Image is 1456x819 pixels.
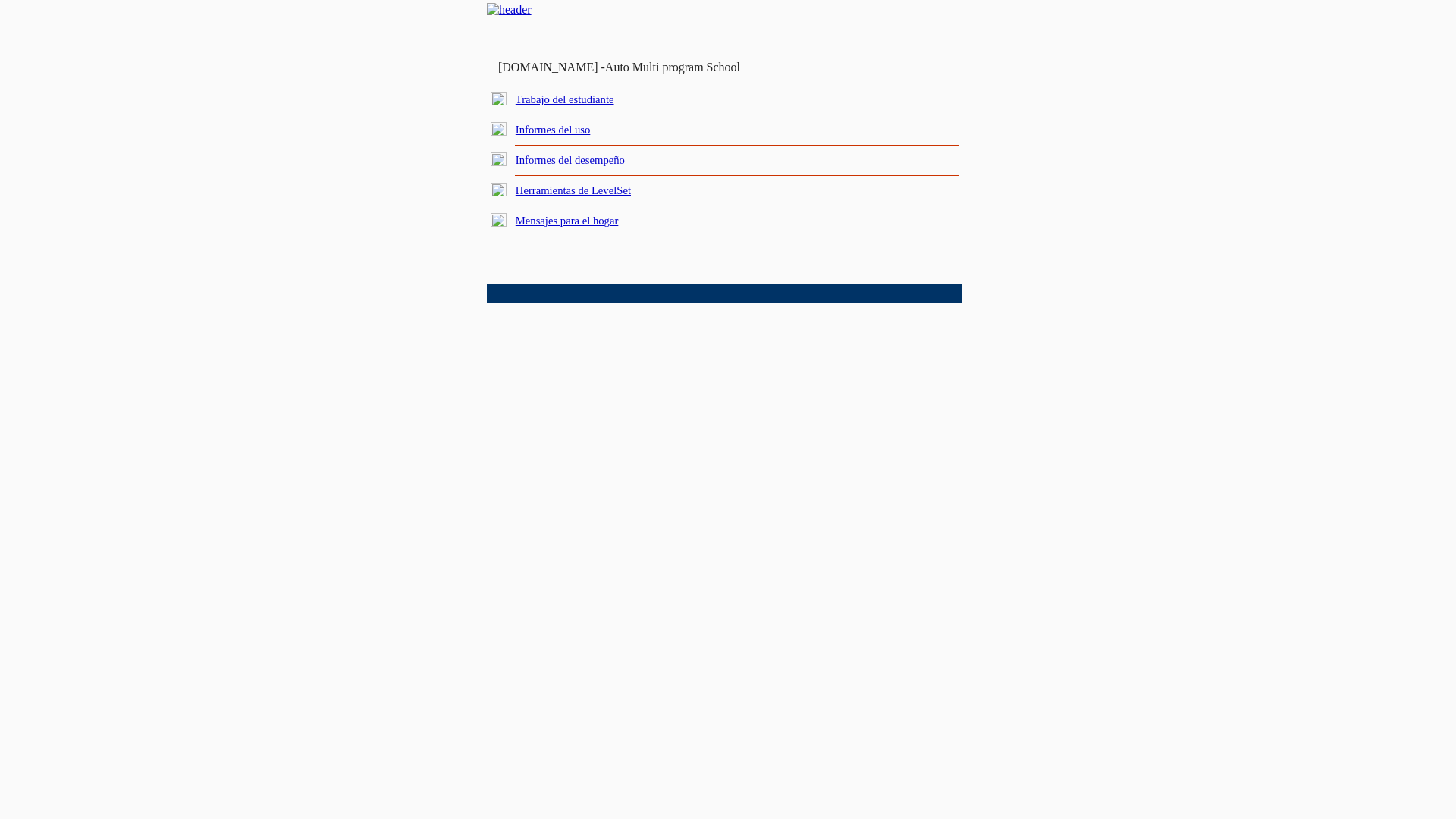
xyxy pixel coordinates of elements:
a: Herramientas de LevelSet [516,184,631,196]
img: header [487,3,532,17]
a: Mensajes para el hogar [516,215,619,227]
a: Trabajo del estudiante [516,93,614,105]
img: plus.gif [491,122,507,136]
img: plus.gif [491,183,507,196]
td: [DOMAIN_NAME] - [498,61,777,74]
a: Informes del desempeño [516,154,625,166]
a: Informes del uso [516,124,591,136]
img: plus.gif [491,152,507,166]
img: plus.gif [491,213,507,227]
nobr: Auto Multi program School [605,61,740,74]
img: plus.gif [491,92,507,105]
